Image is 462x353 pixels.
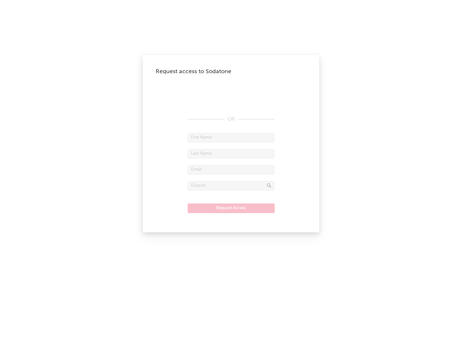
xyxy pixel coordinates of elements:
div: OR [188,116,274,123]
input: Last Name [188,149,274,159]
input: Email [188,165,274,175]
input: First Name [188,133,274,142]
input: Division [188,181,274,191]
button: Request Access [188,203,275,213]
div: Request access to Sodatone [156,68,306,75]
